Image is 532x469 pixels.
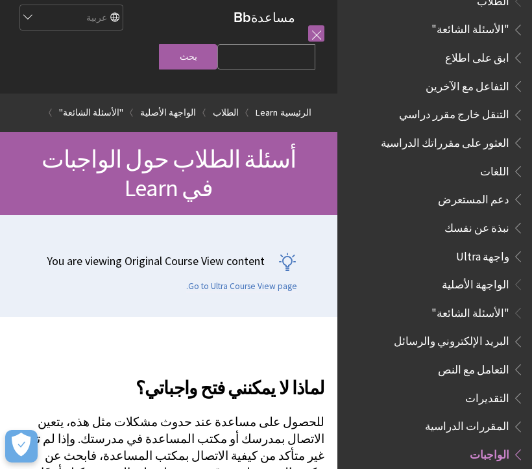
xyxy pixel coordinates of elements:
span: التفاعل مع الآخرين [426,75,509,93]
span: ابق على اطلاع [445,47,509,64]
strong: Bb [234,9,251,26]
span: أسئلة الطلاب حول الواجبات في Learn [42,144,296,203]
span: الواجهة الأصلية [442,273,509,291]
input: بحث [159,44,217,70]
span: التنقل خارج مقرر دراسي [399,104,509,121]
a: الرئيسية [280,105,311,121]
span: "الأسئلة الشائعة" [431,302,509,320]
a: مساعدةBb [234,9,295,25]
span: المقررات الدراسية [425,416,509,433]
a: Go to Ultra Course View page. [186,281,297,292]
select: Site Language Selector [19,5,123,31]
span: العثور على مقرراتك الدراسية [381,132,509,149]
span: اللغات [480,160,509,178]
span: الواجبات [470,444,509,461]
a: "الأسئلة الشائعة" [59,105,123,121]
span: "الأسئلة الشائعة" [431,19,509,36]
span: التقديرات [465,387,509,405]
span: واجهة Ultra [456,246,509,263]
span: البريد الإلكتروني والرسائل [394,331,509,348]
span: دعم المستعرض [438,188,509,206]
span: نبذة عن نفسك [444,217,509,234]
p: You are viewing Original Course View content [13,253,297,269]
a: الطلاب [213,105,239,121]
h2: لماذا لا يمكنني فتح واجباتي؟ [13,359,324,401]
a: الواجهة الأصلية [140,105,196,121]
span: التعامل مع النص [438,359,509,376]
a: Learn [256,105,278,121]
button: Open Preferences [5,430,38,463]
